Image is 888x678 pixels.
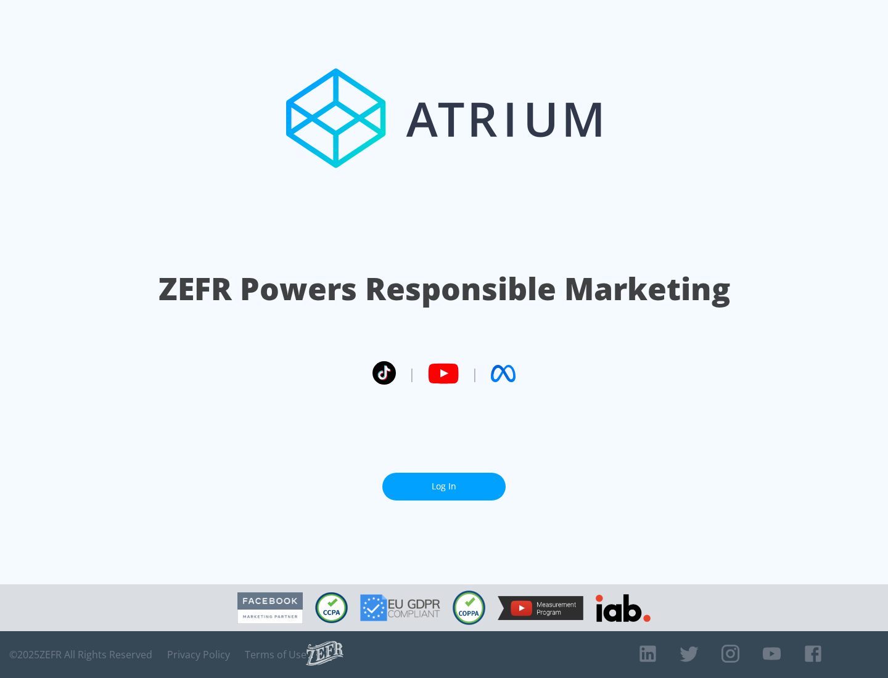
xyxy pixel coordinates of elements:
img: COPPA Compliant [453,590,485,625]
img: IAB [596,594,651,622]
h1: ZEFR Powers Responsible Marketing [158,268,730,310]
a: Privacy Policy [167,648,230,661]
a: Log In [382,473,506,500]
span: | [408,364,416,383]
img: Facebook Marketing Partner [237,592,303,624]
a: Terms of Use [245,648,306,661]
img: CCPA Compliant [315,592,348,623]
img: YouTube Measurement Program [498,596,583,620]
img: GDPR Compliant [360,594,440,621]
span: © 2025 ZEFR All Rights Reserved [9,648,152,661]
span: | [471,364,479,383]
